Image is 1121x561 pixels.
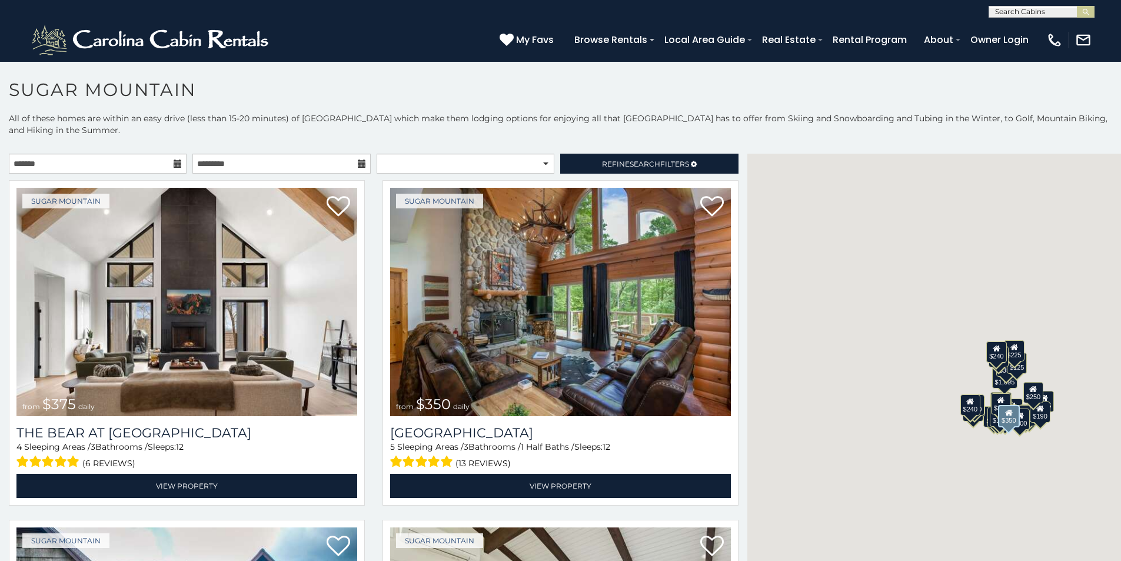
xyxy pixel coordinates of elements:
[327,195,350,220] a: Add to favorites
[390,188,731,416] img: Grouse Moor Lodge
[91,442,95,452] span: 3
[42,396,76,413] span: $375
[988,407,1008,428] div: $155
[29,22,274,58] img: White-1-2.png
[16,441,357,471] div: Sleeping Areas / Bathrooms / Sleeps:
[1016,405,1036,426] div: $195
[1034,391,1054,412] div: $155
[327,535,350,559] a: Add to favorites
[1010,409,1030,430] div: $500
[16,442,22,452] span: 4
[390,425,731,441] h3: Grouse Moor Lodge
[827,29,913,50] a: Rental Program
[390,441,731,471] div: Sleeping Areas / Bathrooms / Sleeps:
[22,533,109,548] a: Sugar Mountain
[964,29,1034,50] a: Owner Login
[390,188,731,416] a: Grouse Moor Lodge from $350 daily
[1023,382,1043,403] div: $250
[756,29,821,50] a: Real Estate
[991,393,1011,414] div: $300
[390,474,731,498] a: View Property
[396,533,483,548] a: Sugar Mountain
[1004,340,1024,361] div: $225
[16,425,357,441] a: The Bear At [GEOGRAPHIC_DATA]
[1046,32,1063,48] img: phone-regular-white.png
[396,194,483,208] a: Sugar Mountain
[500,32,557,48] a: My Favs
[987,341,1007,363] div: $240
[521,442,574,452] span: 1 Half Baths /
[22,402,40,411] span: from
[658,29,751,50] a: Local Area Guide
[176,442,184,452] span: 12
[630,160,660,168] span: Search
[455,456,511,471] span: (13 reviews)
[990,406,1010,427] div: $175
[700,535,724,559] a: Add to favorites
[700,195,724,220] a: Add to favorites
[396,402,414,411] span: from
[516,32,554,47] span: My Favs
[22,194,109,208] a: Sugar Mountain
[453,402,470,411] span: daily
[990,392,1010,413] div: $190
[78,402,95,411] span: daily
[603,442,610,452] span: 12
[999,405,1020,427] div: $350
[16,188,357,416] img: The Bear At Sugar Mountain
[16,474,357,498] a: View Property
[82,456,135,471] span: (6 reviews)
[1003,399,1023,420] div: $200
[560,154,738,174] a: RefineSearchFilters
[464,442,468,452] span: 3
[1007,353,1027,374] div: $125
[992,367,1018,389] div: $1,095
[568,29,653,50] a: Browse Rentals
[390,425,731,441] a: [GEOGRAPHIC_DATA]
[1075,32,1092,48] img: mail-regular-white.png
[1030,401,1050,423] div: $190
[918,29,959,50] a: About
[960,394,980,416] div: $240
[16,425,357,441] h3: The Bear At Sugar Mountain
[602,160,689,168] span: Refine Filters
[416,396,451,413] span: $350
[16,188,357,416] a: The Bear At Sugar Mountain from $375 daily
[390,442,395,452] span: 5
